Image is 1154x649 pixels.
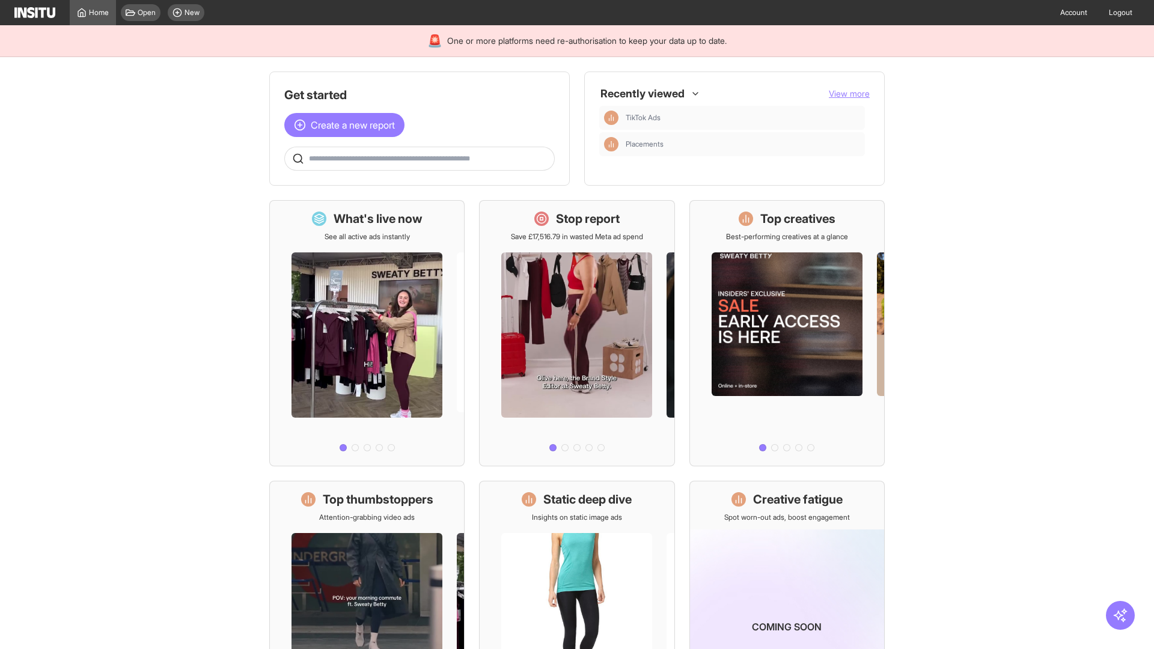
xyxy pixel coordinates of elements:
span: Placements [626,139,860,149]
h1: Top creatives [760,210,835,227]
p: Best-performing creatives at a glance [726,232,848,242]
img: Logo [14,7,55,18]
span: Placements [626,139,664,149]
h1: Stop report [556,210,620,227]
span: Create a new report [311,118,395,132]
h1: What's live now [334,210,423,227]
span: TikTok Ads [626,113,661,123]
div: 🚨 [427,32,442,49]
h1: Get started [284,87,555,103]
span: View more [829,88,870,99]
div: Insights [604,137,618,151]
a: What's live nowSee all active ads instantly [269,200,465,466]
p: Insights on static image ads [532,513,622,522]
span: TikTok Ads [626,113,860,123]
span: Open [138,8,156,17]
button: View more [829,88,870,100]
span: Home [89,8,109,17]
a: Top creativesBest-performing creatives at a glance [689,200,885,466]
div: Insights [604,111,618,125]
h1: Static deep dive [543,491,632,508]
button: Create a new report [284,113,405,137]
a: Stop reportSave £17,516.79 in wasted Meta ad spend [479,200,674,466]
p: See all active ads instantly [325,232,410,242]
p: Save £17,516.79 in wasted Meta ad spend [511,232,643,242]
span: New [185,8,200,17]
p: Attention-grabbing video ads [319,513,415,522]
span: One or more platforms need re-authorisation to keep your data up to date. [447,35,727,47]
h1: Top thumbstoppers [323,491,433,508]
